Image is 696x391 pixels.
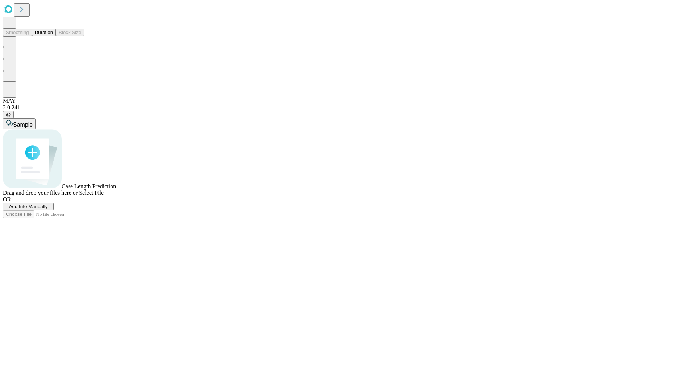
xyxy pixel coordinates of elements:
[79,190,104,196] span: Select File
[3,111,14,118] button: @
[9,204,48,209] span: Add Info Manually
[3,190,78,196] span: Drag and drop your files here or
[3,98,693,104] div: MAY
[3,104,693,111] div: 2.0.241
[3,29,32,36] button: Smoothing
[13,122,33,128] span: Sample
[3,118,36,129] button: Sample
[62,183,116,189] span: Case Length Prediction
[3,196,11,202] span: OR
[32,29,56,36] button: Duration
[56,29,84,36] button: Block Size
[6,112,11,117] span: @
[3,203,54,210] button: Add Info Manually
